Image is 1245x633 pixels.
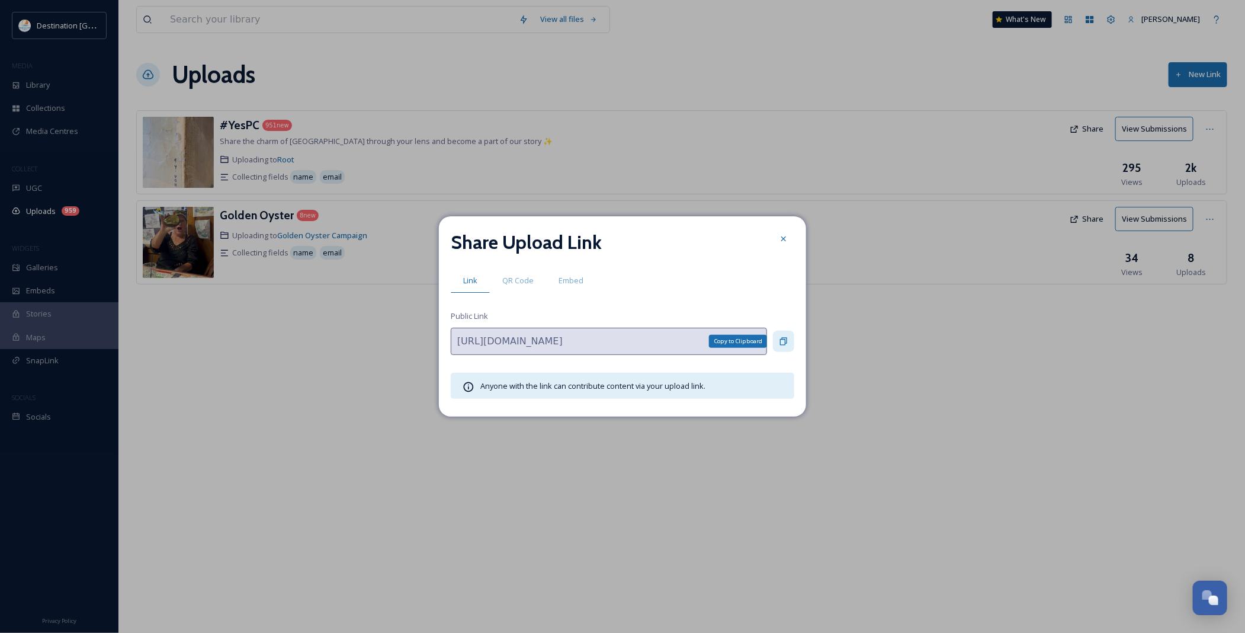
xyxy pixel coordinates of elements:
[480,381,705,391] span: Anyone with the link can contribute content via your upload link.
[1193,581,1227,615] button: Open Chat
[451,228,602,257] h2: Share Upload Link
[451,311,488,322] span: Public Link
[463,275,477,286] span: Link
[502,275,534,286] span: QR Code
[559,275,583,286] span: Embed
[709,335,767,348] div: Copy to Clipboard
